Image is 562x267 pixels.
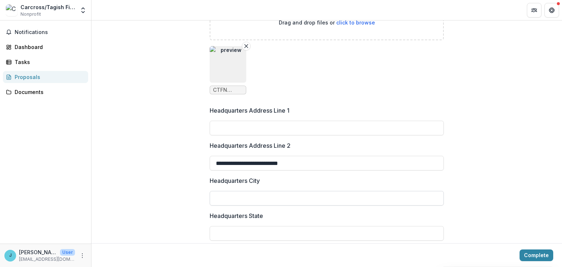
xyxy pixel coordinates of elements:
[3,41,88,53] a: Dashboard
[19,248,57,256] p: [PERSON_NAME]
[15,29,85,35] span: Notifications
[242,42,251,50] button: Remove File
[544,3,559,18] button: Get Help
[210,211,263,220] p: Headquarters State
[15,88,82,96] div: Documents
[3,86,88,98] a: Documents
[78,3,88,18] button: Open entity switcher
[527,3,542,18] button: Partners
[15,58,82,66] div: Tasks
[19,256,75,263] p: [EMAIL_ADDRESS][DOMAIN_NAME]
[9,253,12,258] div: Jennifer
[210,46,246,94] div: Remove FilepreviewCTFN Logo.jpg
[6,4,18,16] img: Carcross/Tagish First Nation
[3,71,88,83] a: Proposals
[15,73,82,81] div: Proposals
[20,3,75,11] div: Carcross/Tagish First Nation
[78,251,87,260] button: More
[210,141,291,150] p: Headquarters Address Line 2
[210,106,289,115] p: Headquarters Address Line 1
[279,19,375,26] p: Drag and drop files or
[210,176,260,185] p: Headquarters City
[213,87,243,93] span: CTFN Logo.jpg
[520,249,553,261] button: Complete
[3,26,88,38] button: Notifications
[336,19,375,26] span: click to browse
[3,56,88,68] a: Tasks
[210,46,246,83] img: preview
[60,249,75,256] p: User
[15,43,82,51] div: Dashboard
[20,11,41,18] span: Nonprofit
